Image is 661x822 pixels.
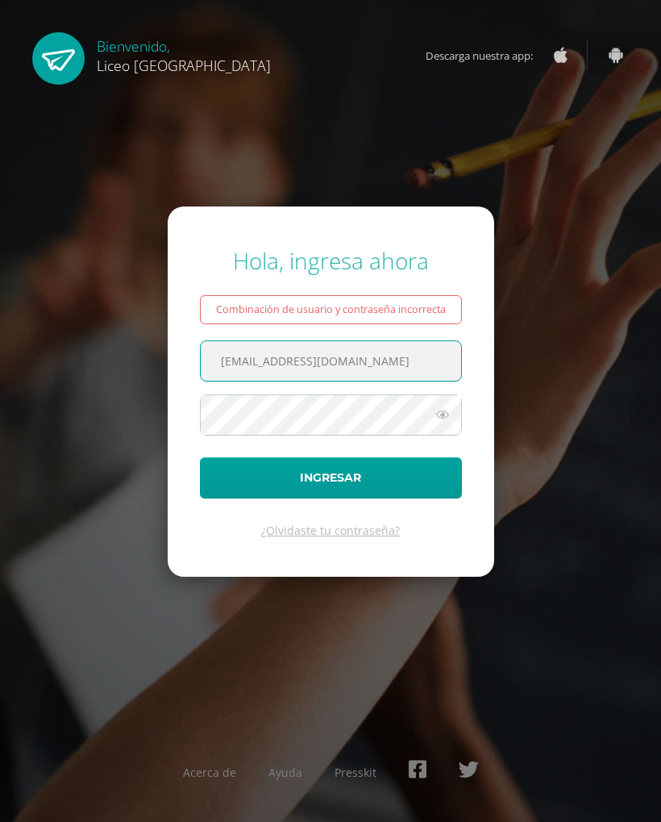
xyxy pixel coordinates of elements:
[261,523,400,538] a: ¿Olvidaste tu contraseña?
[201,341,461,381] input: Correo electrónico o usuario
[268,765,302,780] a: Ayuda
[183,765,236,780] a: Acerca de
[200,295,462,324] div: Combinación de usuario y contraseña incorrecta
[200,457,462,499] button: Ingresar
[335,765,376,780] a: Presskit
[97,56,271,75] span: Liceo [GEOGRAPHIC_DATA]
[426,40,549,71] span: Descarga nuestra app:
[97,32,271,75] div: Bienvenido,
[200,245,462,276] div: Hola, ingresa ahora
